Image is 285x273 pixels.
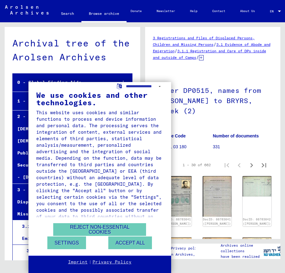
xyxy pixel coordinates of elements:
[108,236,152,249] button: Accept all
[68,259,88,265] a: Imprint
[93,259,132,265] a: Privacy Policy
[36,91,163,106] div: We use cookies and other technologies.
[47,236,86,249] button: Settings
[36,109,163,226] div: This website uses cookies and similar functions to process end device information and personal da...
[53,223,146,236] button: Reject non-essential cookies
